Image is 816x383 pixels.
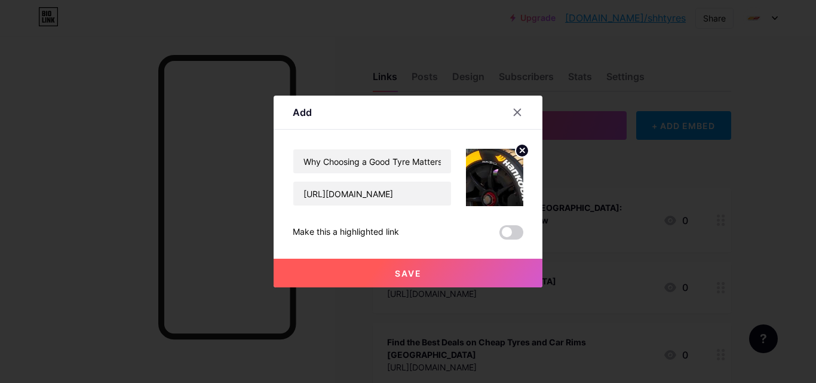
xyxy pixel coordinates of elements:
[293,149,451,173] input: Title
[395,268,422,278] span: Save
[293,105,312,120] div: Add
[274,259,542,287] button: Save
[466,149,523,206] img: link_thumbnail
[293,182,451,206] input: URL
[293,225,399,240] div: Make this a highlighted link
